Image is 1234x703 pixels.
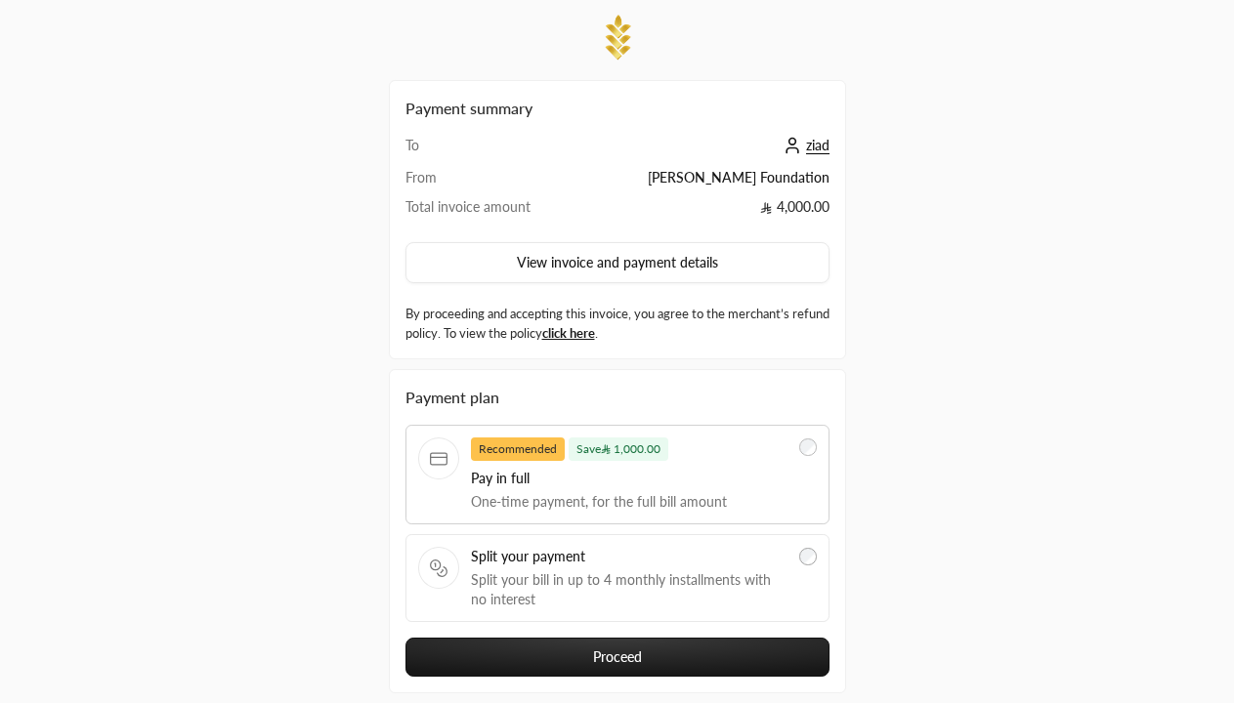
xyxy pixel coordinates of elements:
[598,12,637,64] img: Company Logo
[405,386,830,409] div: Payment plan
[577,168,829,197] td: [PERSON_NAME] Foundation
[405,242,830,283] button: View invoice and payment details
[405,136,578,168] td: To
[471,492,788,512] span: One-time payment, for the full bill amount
[806,137,830,154] span: ziad
[471,437,565,461] span: Recommended
[569,437,669,461] span: Save 1,000.00
[471,547,788,566] span: Split your payment
[471,469,788,488] span: Pay in full
[471,570,788,609] span: Split your bill in up to 4 monthly installments with no interest
[405,305,830,343] label: By proceeding and accepting this invoice, you agree to the merchant’s refund policy. To view the ...
[799,548,817,565] input: Split your paymentSplit your bill in up to 4 monthly installments with no interest
[405,197,578,227] td: Total invoice amount
[405,97,830,120] h2: Payment summary
[542,325,595,341] a: click here
[405,638,830,677] button: Proceed
[799,438,817,456] input: RecommendedSave 1,000.00Pay in fullOne-time payment, for the full bill amount
[577,197,829,227] td: 4,000.00
[779,137,830,153] a: ziad
[405,168,578,197] td: From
